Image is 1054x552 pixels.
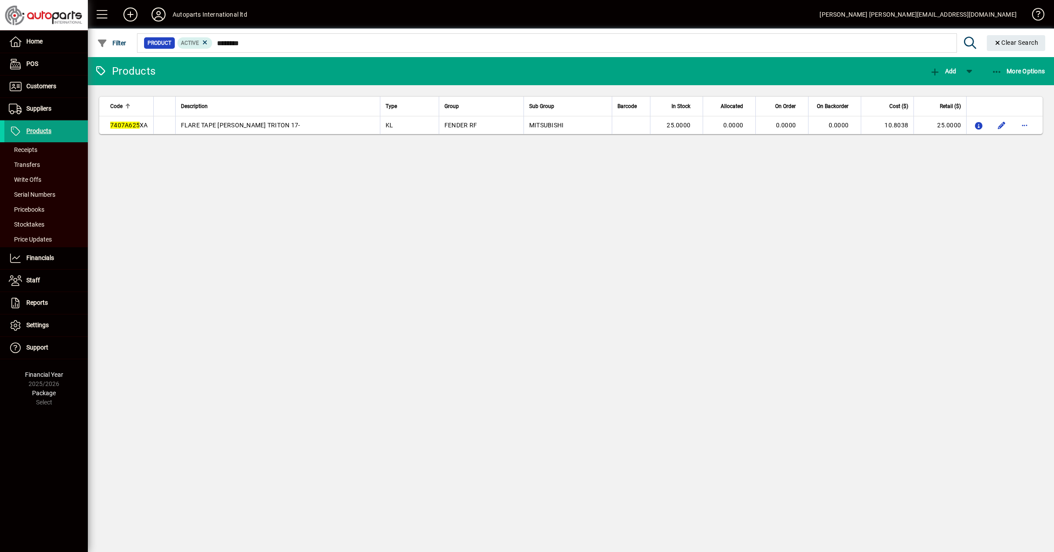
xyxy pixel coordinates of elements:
[444,122,477,129] span: FENDER RF
[26,344,48,351] span: Support
[671,101,690,111] span: In Stock
[4,98,88,120] a: Suppliers
[181,101,208,111] span: Description
[110,101,123,111] span: Code
[928,63,958,79] button: Add
[989,63,1047,79] button: More Options
[814,101,856,111] div: On Backorder
[775,101,796,111] span: On Order
[930,68,956,75] span: Add
[9,161,40,168] span: Transfers
[444,101,518,111] div: Group
[94,64,155,78] div: Products
[4,337,88,359] a: Support
[95,35,129,51] button: Filter
[26,60,38,67] span: POS
[26,38,43,45] span: Home
[97,40,126,47] span: Filter
[4,142,88,157] a: Receipts
[529,101,606,111] div: Sub Group
[181,122,300,129] span: FLARE TAPE [PERSON_NAME] TRITON 17-
[9,176,41,183] span: Write Offs
[26,299,48,306] span: Reports
[4,187,88,202] a: Serial Numbers
[776,122,796,129] span: 0.0000
[110,122,140,129] em: 7407A625
[4,217,88,232] a: Stocktakes
[177,37,213,49] mat-chip: Activation Status: Active
[889,101,908,111] span: Cost ($)
[861,116,913,134] td: 10.8038
[4,202,88,217] a: Pricebooks
[26,127,51,134] span: Products
[26,321,49,328] span: Settings
[723,122,744,129] span: 0.0000
[1025,2,1043,30] a: Knowledge Base
[181,40,199,46] span: Active
[26,105,51,112] span: Suppliers
[386,122,393,129] span: KL
[992,68,1045,75] span: More Options
[995,118,1009,132] button: Edit
[667,122,690,129] span: 25.0000
[444,101,459,111] span: Group
[9,221,44,228] span: Stocktakes
[761,101,804,111] div: On Order
[1018,118,1032,132] button: More options
[819,7,1017,22] div: [PERSON_NAME] [PERSON_NAME][EMAIL_ADDRESS][DOMAIN_NAME]
[110,122,148,129] span: XA
[9,146,37,153] span: Receipts
[4,270,88,292] a: Staff
[817,101,848,111] span: On Backorder
[4,232,88,247] a: Price Updates
[148,39,171,47] span: Product
[144,7,173,22] button: Profile
[829,122,849,129] span: 0.0000
[4,157,88,172] a: Transfers
[987,35,1046,51] button: Clear
[9,236,52,243] span: Price Updates
[4,53,88,75] a: POS
[994,39,1039,46] span: Clear Search
[386,101,433,111] div: Type
[386,101,397,111] span: Type
[4,76,88,97] a: Customers
[4,172,88,187] a: Write Offs
[26,254,54,261] span: Financials
[110,101,148,111] div: Code
[529,122,564,129] span: MITSUBISHI
[32,390,56,397] span: Package
[9,191,55,198] span: Serial Numbers
[656,101,698,111] div: In Stock
[721,101,743,111] span: Allocated
[4,247,88,269] a: Financials
[708,101,751,111] div: Allocated
[181,101,375,111] div: Description
[617,101,645,111] div: Barcode
[617,101,637,111] span: Barcode
[26,277,40,284] span: Staff
[4,314,88,336] a: Settings
[25,371,63,378] span: Financial Year
[4,31,88,53] a: Home
[116,7,144,22] button: Add
[9,206,44,213] span: Pricebooks
[26,83,56,90] span: Customers
[529,101,554,111] span: Sub Group
[913,116,966,134] td: 25.0000
[4,292,88,314] a: Reports
[173,7,247,22] div: Autoparts International ltd
[940,101,961,111] span: Retail ($)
